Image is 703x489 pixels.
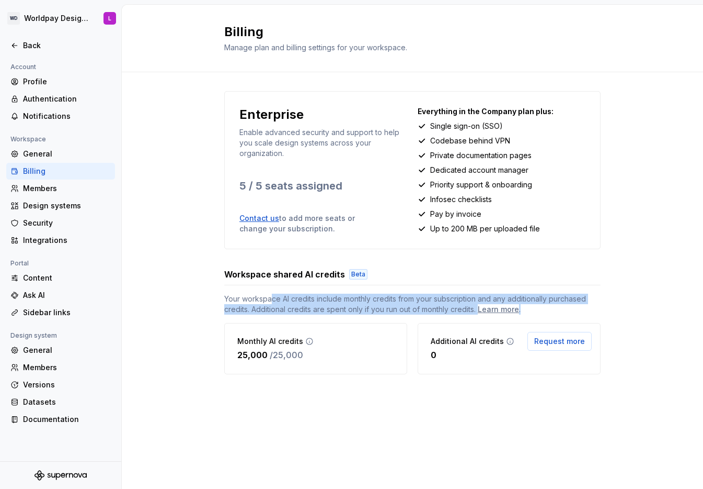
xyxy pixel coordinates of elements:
[108,14,111,23] div: L
[23,149,111,159] div: General
[23,235,111,246] div: Integrations
[349,269,367,280] div: Beta
[430,121,503,131] p: Single sign-on (SSO)
[6,133,50,146] div: Workspace
[430,224,540,234] p: Up to 200 MB per uploaded file
[478,304,519,315] a: Learn more
[23,40,111,51] div: Back
[239,214,279,223] a: Contact us
[23,362,111,373] div: Members
[430,194,492,205] p: Infosec checklists
[224,43,407,52] span: Manage plan and billing settings for your workspace.
[430,150,532,161] p: Private documentation pages
[6,270,115,286] a: Content
[430,209,481,219] p: Pay by invoice
[224,268,345,281] h3: Workspace shared AI credits
[534,336,585,347] span: Request more
[23,397,111,407] div: Datasets
[239,127,407,159] p: Enable advanced security and support to help you scale design systems across your organization.
[270,349,303,361] p: / 25,000
[237,349,268,361] p: 25,000
[6,61,40,73] div: Account
[6,411,115,428] a: Documentation
[431,349,436,361] p: 0
[6,329,61,342] div: Design system
[239,213,382,234] p: to add more seats or change your subscription.
[224,294,601,315] span: Your workspace AI credits include monthly credits from your subscription and any additionally pur...
[431,336,504,347] p: Additional AI credits
[6,197,115,214] a: Design systems
[6,163,115,180] a: Billing
[6,180,115,197] a: Members
[6,304,115,321] a: Sidebar links
[6,376,115,393] a: Versions
[23,218,111,228] div: Security
[237,336,303,347] p: Monthly AI credits
[430,165,528,175] p: Dedicated account manager
[34,470,87,481] svg: Supernova Logo
[6,359,115,376] a: Members
[6,108,115,125] a: Notifications
[23,183,111,194] div: Members
[23,345,111,355] div: General
[6,394,115,410] a: Datasets
[6,146,115,162] a: General
[527,332,592,351] button: Request more
[7,12,20,25] div: WD
[224,24,588,40] h2: Billing
[23,76,111,87] div: Profile
[23,307,111,318] div: Sidebar links
[23,380,111,390] div: Versions
[6,287,115,304] a: Ask AI
[23,290,111,301] div: Ask AI
[2,7,119,30] button: WDWorldpay Design SystemL
[430,180,532,190] p: Priority support & onboarding
[6,257,33,270] div: Portal
[418,106,585,117] p: Everything in the Company plan plus:
[239,179,407,193] p: 5 / 5 seats assigned
[23,166,111,176] div: Billing
[23,273,111,283] div: Content
[6,342,115,359] a: General
[23,414,111,425] div: Documentation
[6,215,115,231] a: Security
[23,111,111,121] div: Notifications
[6,37,115,54] a: Back
[430,136,510,146] p: Codebase behind VPN
[6,73,115,90] a: Profile
[239,106,304,123] p: Enterprise
[24,13,91,24] div: Worldpay Design System
[6,91,115,107] a: Authentication
[23,94,111,104] div: Authentication
[23,201,111,211] div: Design systems
[6,232,115,249] a: Integrations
